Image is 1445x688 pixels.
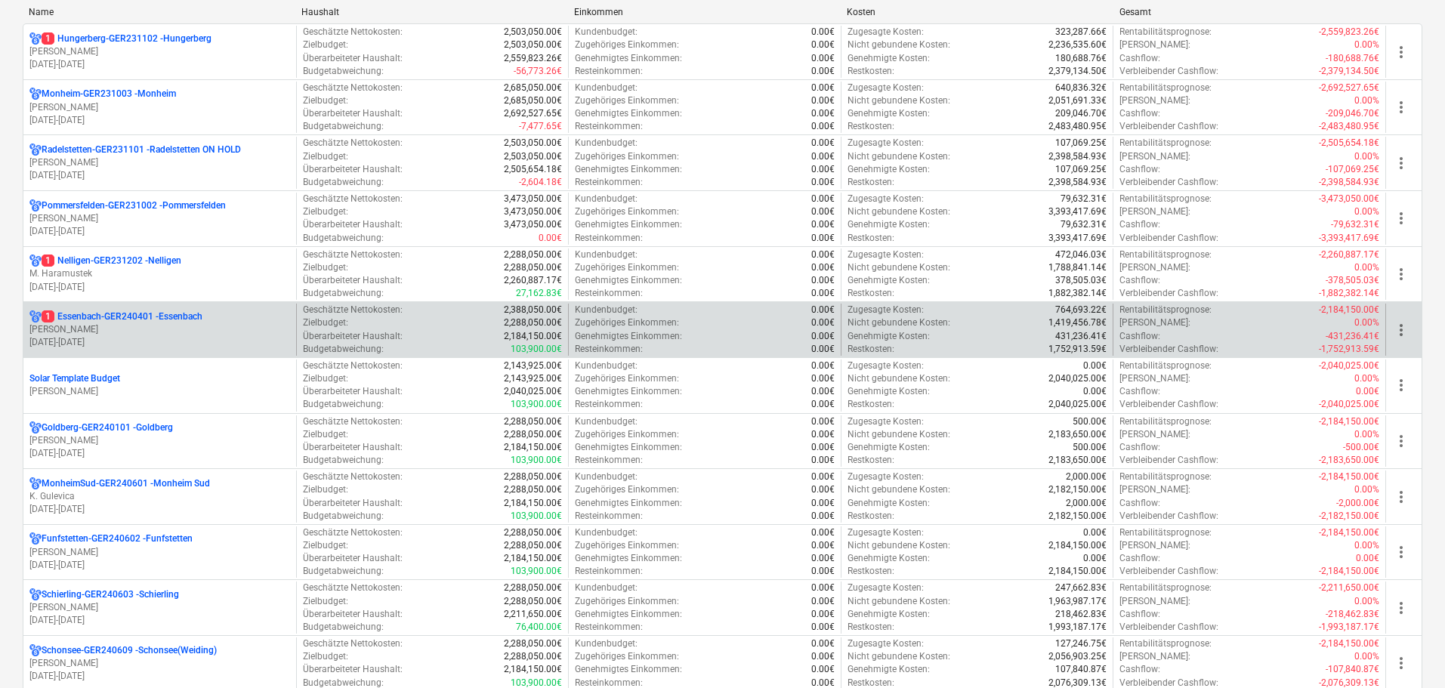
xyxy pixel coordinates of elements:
p: 0.00% [1354,150,1379,163]
div: Schierling-GER240603 -Schierling[PERSON_NAME][DATE]-[DATE] [29,588,290,627]
p: 2,505,654.18€ [504,163,562,176]
p: Restkosten : [848,343,894,356]
p: Rentabilitätsprognose : [1119,304,1212,316]
p: Restkosten : [848,398,894,411]
p: -180,688.76€ [1326,52,1379,65]
p: [PERSON_NAME] [29,212,290,225]
p: [PERSON_NAME] [29,101,290,114]
p: Rentabilitätsprognose : [1119,26,1212,39]
p: [PERSON_NAME] [29,323,290,336]
p: 2,503,050.00€ [504,26,562,39]
p: Cashflow : [1119,330,1160,343]
div: Gesamt [1119,7,1380,17]
p: 0.00€ [811,176,835,189]
p: -2,398,584.93€ [1319,176,1379,189]
p: -3,393,417.69€ [1319,232,1379,245]
p: Nelligen-GER231202 - Nelligen [42,255,181,267]
p: Restkosten : [848,232,894,245]
p: Resteinkommen : [575,398,643,411]
p: [DATE] - [DATE] [29,225,290,238]
p: Überarbeiteter Haushalt : [303,330,403,343]
p: [PERSON_NAME] : [1119,261,1190,274]
div: Für das Projekt sind mehrere Währungen aktiviert [29,88,42,100]
p: [PERSON_NAME] [29,385,290,398]
p: Verbleibender Cashflow : [1119,343,1218,356]
p: -2,260,887.17€ [1319,248,1379,261]
p: 2,692,527.65€ [504,107,562,120]
p: Cashflow : [1119,107,1160,120]
p: Rentabilitätsprognose : [1119,193,1212,205]
div: Für das Projekt sind mehrere Währungen aktiviert [29,421,42,434]
p: 2,184,150.00€ [504,330,562,343]
p: 2,388,050.00€ [504,304,562,316]
p: Restkosten : [848,120,894,133]
p: 2,398,584.93€ [1048,176,1107,189]
p: Resteinkommen : [575,65,643,78]
span: more_vert [1392,154,1410,172]
p: M. Haramustek [29,267,290,280]
div: 1Hungerberg-GER231102 -Hungerberg[PERSON_NAME][DATE]-[DATE] [29,32,290,71]
div: Name [29,7,289,17]
p: 0.00€ [811,232,835,245]
p: 0.00€ [811,398,835,411]
p: Überarbeiteter Haushalt : [303,52,403,65]
p: Zielbudget : [303,316,348,329]
p: -2,692,527.65€ [1319,82,1379,94]
p: [DATE] - [DATE] [29,336,290,349]
span: 1 [42,32,54,45]
p: 2,503,050.00€ [504,137,562,150]
p: Geschätzte Nettokosten : [303,26,403,39]
p: 2,143,925.00€ [504,372,562,385]
p: 0.00€ [811,330,835,343]
p: [PERSON_NAME] : [1119,94,1190,107]
p: 79,632.31€ [1061,218,1107,231]
p: Cashflow : [1119,52,1160,65]
div: 1Essenbach-GER240401 -Essenbach[PERSON_NAME][DATE]-[DATE] [29,310,290,349]
p: Geschätzte Nettokosten : [303,248,403,261]
div: Haushalt [301,7,562,17]
p: [PERSON_NAME] [29,156,290,169]
p: Budgetabweichung : [303,398,384,411]
p: 0.00€ [811,120,835,133]
p: 0.00% [1354,261,1379,274]
p: Cashflow : [1119,274,1160,287]
p: Zielbudget : [303,261,348,274]
p: 0.00€ [811,94,835,107]
p: 79,632.31€ [1061,193,1107,205]
p: -1,752,913.59€ [1319,343,1379,356]
p: 3,473,050.00€ [504,193,562,205]
p: Zielbudget : [303,150,348,163]
p: Geschätzte Nettokosten : [303,193,403,205]
p: 2,685,050.00€ [504,94,562,107]
span: more_vert [1392,432,1410,450]
p: 378,505.03€ [1055,274,1107,287]
p: Budgetabweichung : [303,65,384,78]
div: Für das Projekt sind mehrere Währungen aktiviert [29,532,42,545]
p: Budgetabweichung : [303,232,384,245]
div: Kosten [847,7,1107,17]
p: 2,559,823.26€ [504,52,562,65]
p: Funfstetten-GER240602 - Funfstetten [42,532,193,545]
div: MonheimSud-GER240601 -Monheim SudK. Gulevica[DATE]-[DATE] [29,477,290,516]
p: Zugesagte Kosten : [848,248,924,261]
p: [DATE] - [DATE] [29,58,290,71]
p: 3,393,417.69€ [1048,205,1107,218]
div: Für das Projekt sind mehrere Währungen aktiviert [29,588,42,601]
p: [DATE] - [DATE] [29,559,290,572]
span: more_vert [1392,376,1410,394]
div: Für das Projekt sind mehrere Währungen aktiviert [29,199,42,212]
p: Zielbudget : [303,205,348,218]
p: Zugesagte Kosten : [848,193,924,205]
div: Funfstetten-GER240602 -Funfstetten[PERSON_NAME][DATE]-[DATE] [29,532,290,571]
span: more_vert [1392,43,1410,61]
p: 0.00€ [1083,359,1107,372]
p: Zugehöriges Einkommen : [575,261,679,274]
span: 1 [42,255,54,267]
p: Zugehöriges Einkommen : [575,150,679,163]
p: Zugehöriges Einkommen : [575,94,679,107]
p: -2,040,025.00€ [1319,359,1379,372]
p: Budgetabweichung : [303,343,384,356]
p: Zielbudget : [303,372,348,385]
p: Kundenbudget : [575,193,638,205]
p: [PERSON_NAME] : [1119,372,1190,385]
